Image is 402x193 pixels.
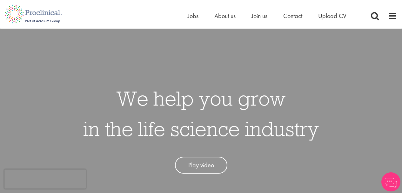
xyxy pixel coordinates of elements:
a: About us [214,12,236,20]
a: Join us [251,12,267,20]
a: Contact [283,12,302,20]
h1: We help you grow in the life science industry [83,83,319,144]
a: Jobs [188,12,198,20]
a: Play video [175,157,227,174]
a: Upload CV [318,12,346,20]
img: Chatbot [381,172,400,191]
